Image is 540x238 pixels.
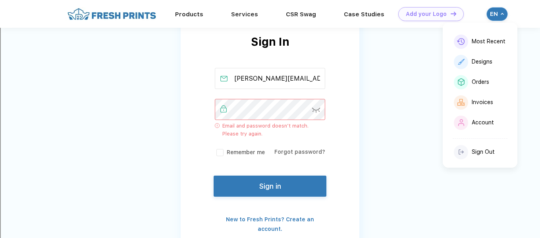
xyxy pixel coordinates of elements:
div: Sort New > Old [3,10,537,17]
img: DT [451,12,456,16]
div: Designs [472,58,492,65]
div: Add your Logo [406,11,447,17]
img: arrow_down_white.svg [501,12,504,15]
div: Options [3,32,537,39]
div: Move To ... [3,53,537,60]
div: Orders [472,79,489,85]
div: Sort A > Z [3,3,537,10]
div: Rename [3,46,537,53]
div: Move To ... [3,17,537,25]
div: Account [472,119,494,126]
div: Sign Out [472,149,495,155]
a: Products [175,11,203,18]
div: Delete [3,25,537,32]
img: fo%20logo%202.webp [65,7,158,21]
div: Sign out [3,39,537,46]
div: Invoices [472,99,493,106]
div: Most Recent [472,38,505,45]
div: EN [490,11,499,17]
